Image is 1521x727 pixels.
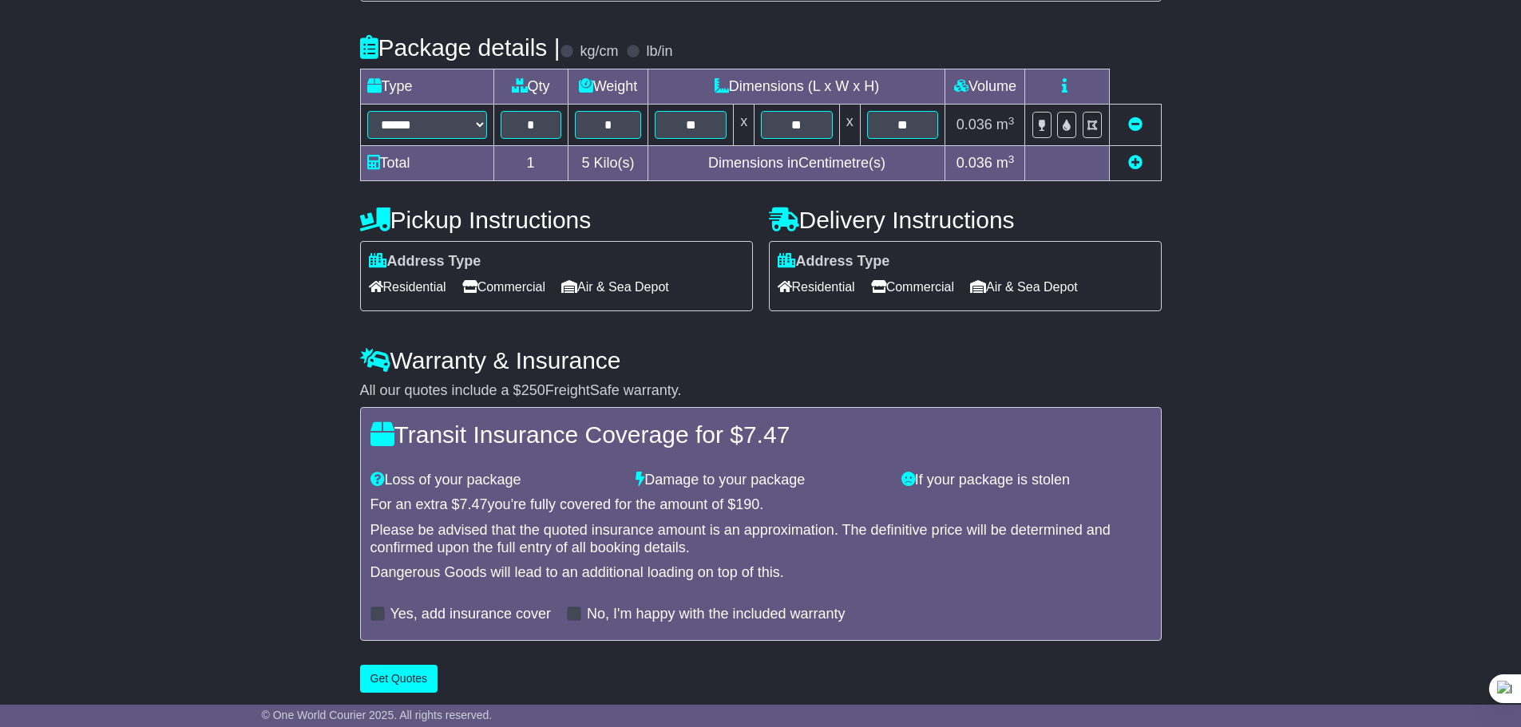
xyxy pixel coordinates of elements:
button: Get Quotes [360,665,438,693]
td: Kilo(s) [568,146,648,181]
td: 1 [493,146,568,181]
div: For an extra $ you're fully covered for the amount of $ . [370,496,1151,514]
td: x [734,105,755,146]
span: m [996,155,1015,171]
a: Add new item [1128,155,1143,171]
div: Please be advised that the quoted insurance amount is an approximation. The definitive price will... [370,522,1151,556]
h4: Transit Insurance Coverage for $ [370,421,1151,448]
td: Volume [945,69,1025,105]
span: Air & Sea Depot [561,275,669,299]
td: Type [360,69,493,105]
td: Weight [568,69,648,105]
span: 5 [581,155,589,171]
td: Total [360,146,493,181]
label: Yes, add insurance cover [390,606,551,623]
div: Damage to your package [628,472,893,489]
td: x [839,105,860,146]
span: 250 [521,382,545,398]
h4: Warranty & Insurance [360,347,1162,373]
div: Dangerous Goods will lead to an additional loading on top of this. [370,564,1151,582]
label: kg/cm [580,43,618,61]
div: Loss of your package [362,472,628,489]
sup: 3 [1008,115,1015,127]
h4: Package details | [360,34,560,61]
span: Residential [778,275,855,299]
span: 7.47 [460,496,488,512]
h4: Pickup Instructions [360,207,753,233]
td: Dimensions in Centimetre(s) [648,146,945,181]
span: Residential [369,275,446,299]
td: Dimensions (L x W x H) [648,69,945,105]
span: 190 [735,496,759,512]
div: If your package is stolen [893,472,1159,489]
span: Commercial [462,275,545,299]
span: Commercial [871,275,954,299]
label: No, I'm happy with the included warranty [587,606,846,623]
span: 0.036 [957,155,992,171]
label: Address Type [778,253,890,271]
span: m [996,117,1015,132]
div: All our quotes include a $ FreightSafe warranty. [360,382,1162,400]
span: 0.036 [957,117,992,132]
label: lb/in [646,43,672,61]
h4: Delivery Instructions [769,207,1162,233]
sup: 3 [1008,153,1015,165]
span: 7.47 [743,421,790,448]
a: Remove this item [1128,117,1143,132]
span: Air & Sea Depot [970,275,1078,299]
span: © One World Courier 2025. All rights reserved. [262,709,493,721]
label: Address Type [369,253,481,271]
td: Qty [493,69,568,105]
